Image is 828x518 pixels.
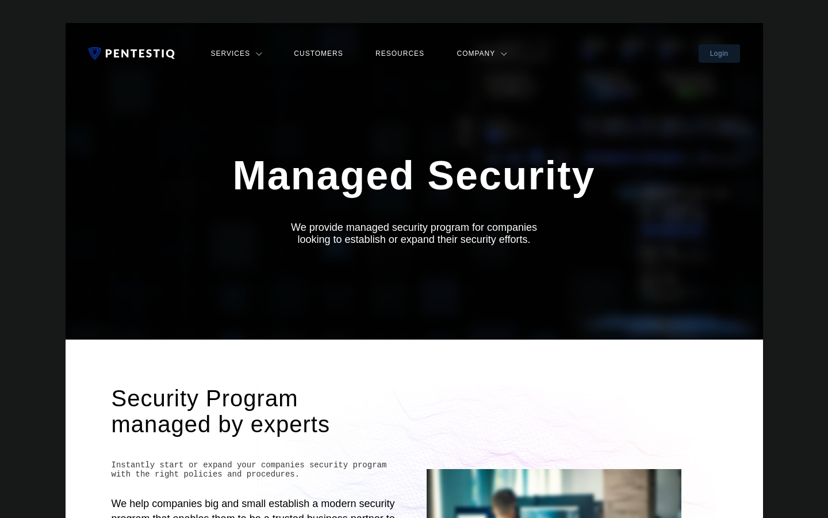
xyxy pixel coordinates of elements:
[290,46,346,61] a: Customers
[286,222,542,263] h2: We provide managed security program for companies looking to establish or expand their security e...
[699,44,740,63] a: Login
[89,153,740,199] h1: Managed Security
[208,46,265,61] a: Services
[453,46,510,61] a: Company
[112,386,399,437] h1: Security Program managed by experts
[372,46,428,61] a: Resources
[112,460,399,479] h2: Instantly start or expand your companies security program with the right policies and procedures.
